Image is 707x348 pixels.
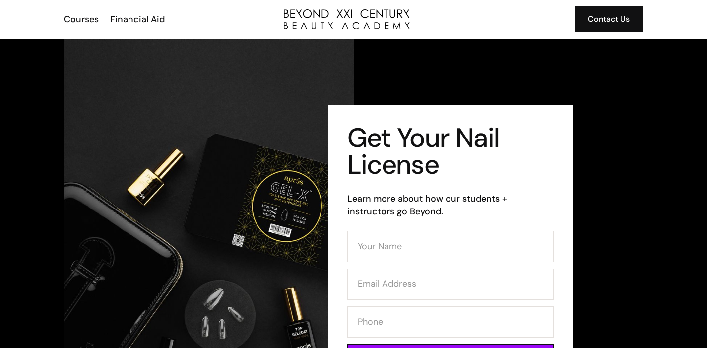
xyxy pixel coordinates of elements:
a: home [284,9,410,29]
div: Courses [64,13,99,26]
h6: Learn more about how our students + instructors go Beyond. [347,192,554,218]
h1: Get Your Nail License [347,125,554,178]
a: Financial Aid [104,13,170,26]
input: Your Name [347,231,554,262]
div: Contact Us [588,13,630,26]
div: Financial Aid [110,13,165,26]
a: Contact Us [575,6,643,32]
input: Phone [347,306,554,338]
input: Email Address [347,269,554,300]
a: Courses [58,13,104,26]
